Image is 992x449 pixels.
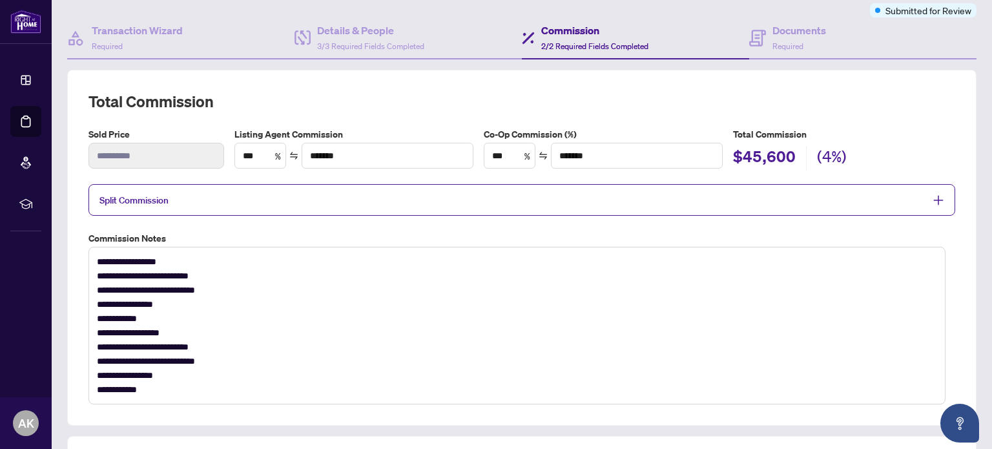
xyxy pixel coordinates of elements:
[10,10,41,34] img: logo
[539,151,548,160] span: swap
[733,127,955,141] h5: Total Commission
[234,127,473,141] label: Listing Agent Commission
[817,146,847,171] h2: (4%)
[940,404,979,443] button: Open asap
[317,23,424,38] h4: Details & People
[885,3,971,17] span: Submitted for Review
[484,127,723,141] label: Co-Op Commission (%)
[88,91,955,112] h2: Total Commission
[99,194,169,206] span: Split Commission
[88,127,224,141] label: Sold Price
[733,146,796,171] h2: $45,600
[18,414,34,432] span: AK
[88,184,955,216] div: Split Commission
[317,41,424,51] span: 3/3 Required Fields Completed
[772,41,803,51] span: Required
[92,23,183,38] h4: Transaction Wizard
[772,23,826,38] h4: Documents
[92,41,123,51] span: Required
[541,23,648,38] h4: Commission
[933,194,944,206] span: plus
[541,41,648,51] span: 2/2 Required Fields Completed
[289,151,298,160] span: swap
[88,231,955,245] label: Commission Notes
